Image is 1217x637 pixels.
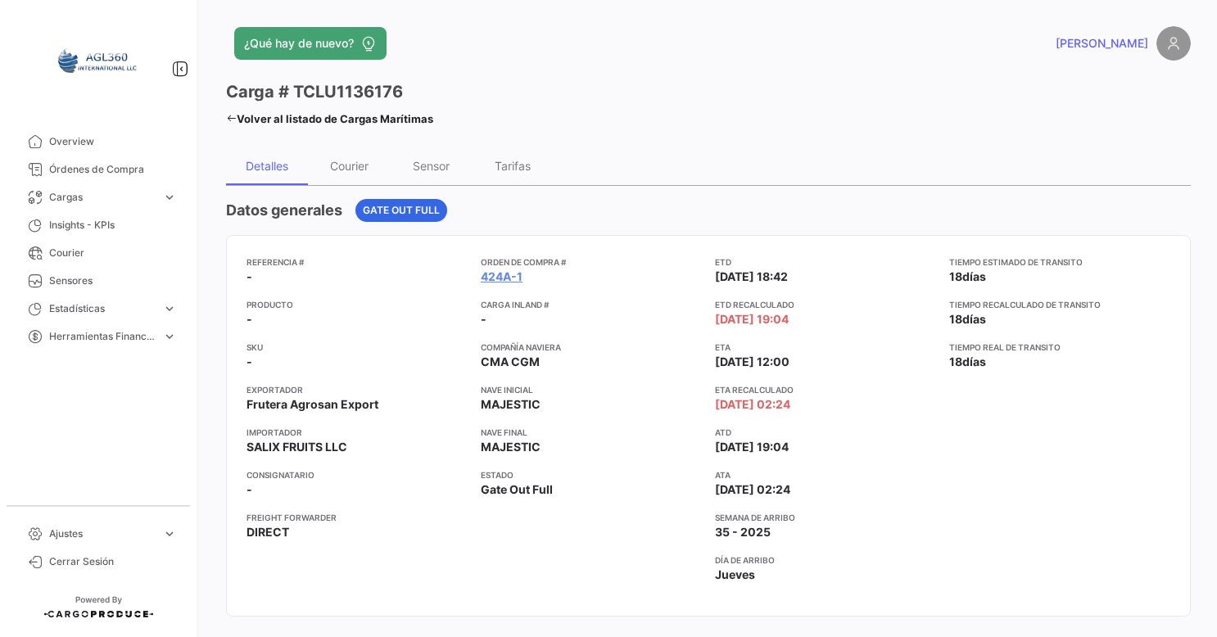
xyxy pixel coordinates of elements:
[949,269,962,283] span: 18
[247,511,468,524] app-card-info-title: Freight Forwarder
[949,341,1170,354] app-card-info-title: Tiempo real de transito
[247,396,378,413] span: Frutera Agrosan Export
[247,481,252,498] span: -
[1156,26,1191,61] img: placeholder-user.png
[481,396,541,413] span: MAJESTIC
[715,553,936,567] app-card-info-title: Día de Arribo
[162,301,177,316] span: expand_more
[715,481,790,498] span: [DATE] 02:24
[715,439,789,455] span: [DATE] 19:04
[244,35,354,52] span: ¿Qué hay de nuevo?
[13,128,183,156] a: Overview
[481,354,540,370] span: CMA CGM
[481,298,702,311] app-card-info-title: Carga inland #
[49,554,177,569] span: Cerrar Sesión
[247,269,252,285] span: -
[481,426,702,439] app-card-info-title: Nave final
[481,439,541,455] span: MAJESTIC
[13,239,183,267] a: Courier
[481,255,702,269] app-card-info-title: Orden de Compra #
[57,20,139,102] img: 64a6efb6-309f-488a-b1f1-3442125ebd42.png
[162,329,177,344] span: expand_more
[247,524,289,540] span: DIRECT
[949,355,962,368] span: 18
[49,273,177,288] span: Sensores
[49,162,177,177] span: Órdenes de Compra
[715,567,755,583] span: Jueves
[49,134,177,149] span: Overview
[49,246,177,260] span: Courier
[162,190,177,205] span: expand_more
[481,383,702,396] app-card-info-title: Nave inicial
[481,311,486,328] span: -
[715,383,936,396] app-card-info-title: ETA Recalculado
[226,80,403,103] h3: Carga # TCLU1136176
[715,426,936,439] app-card-info-title: ATD
[962,355,986,368] span: días
[13,211,183,239] a: Insights - KPIs
[49,218,177,233] span: Insights - KPIs
[962,269,986,283] span: días
[949,255,1170,269] app-card-info-title: Tiempo estimado de transito
[13,156,183,183] a: Órdenes de Compra
[481,481,553,498] span: Gate Out Full
[13,267,183,295] a: Sensores
[481,341,702,354] app-card-info-title: Compañía naviera
[715,269,788,285] span: [DATE] 18:42
[495,159,531,173] div: Tarifas
[162,526,177,541] span: expand_more
[715,298,936,311] app-card-info-title: ETD Recalculado
[715,468,936,481] app-card-info-title: ATA
[481,468,702,481] app-card-info-title: Estado
[247,255,468,269] app-card-info-title: Referencia #
[715,511,936,524] app-card-info-title: Semana de Arribo
[49,301,156,316] span: Estadísticas
[247,311,252,328] span: -
[715,524,771,540] span: 35 - 2025
[949,312,962,326] span: 18
[49,329,156,344] span: Herramientas Financieras
[247,341,468,354] app-card-info-title: SKU
[226,199,342,222] h4: Datos generales
[715,341,936,354] app-card-info-title: ETA
[413,159,450,173] div: Sensor
[247,468,468,481] app-card-info-title: Consignatario
[363,203,440,218] span: Gate Out Full
[715,354,789,370] span: [DATE] 12:00
[49,190,156,205] span: Cargas
[247,439,347,455] span: SALIX FRUITS LLC
[949,298,1170,311] app-card-info-title: Tiempo recalculado de transito
[715,255,936,269] app-card-info-title: ETD
[247,383,468,396] app-card-info-title: Exportador
[481,269,523,285] a: 424A-1
[247,354,252,370] span: -
[330,159,369,173] div: Courier
[247,298,468,311] app-card-info-title: Producto
[962,312,986,326] span: días
[1056,35,1148,52] span: [PERSON_NAME]
[247,426,468,439] app-card-info-title: Importador
[49,526,156,541] span: Ajustes
[1161,581,1201,621] iframe: Intercom live chat
[715,311,789,328] span: [DATE] 19:04
[715,396,790,413] span: [DATE] 02:24
[234,27,387,60] button: ¿Qué hay de nuevo?
[226,107,433,130] a: Volver al listado de Cargas Marítimas
[246,159,288,173] div: Detalles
